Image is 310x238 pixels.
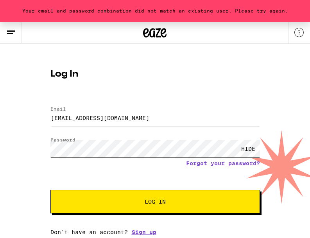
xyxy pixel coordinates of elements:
[50,190,260,213] button: Log In
[50,70,260,79] h1: Log In
[237,140,260,157] div: HIDE
[50,137,75,142] label: Password
[132,229,156,235] a: Sign up
[145,199,166,204] span: Log In
[186,160,260,166] a: Forgot your password?
[50,106,66,111] label: Email
[18,5,34,13] span: Help
[50,229,260,235] div: Don't have an account?
[50,109,260,127] input: Email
